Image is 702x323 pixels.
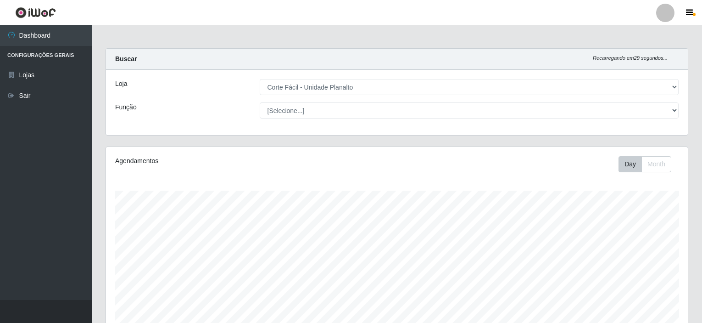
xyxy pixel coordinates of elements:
strong: Buscar [115,55,137,62]
label: Função [115,102,137,112]
i: Recarregando em 29 segundos... [593,55,668,61]
div: Toolbar with button groups [618,156,679,172]
div: First group [618,156,671,172]
button: Month [641,156,671,172]
button: Day [618,156,642,172]
img: CoreUI Logo [15,7,56,18]
label: Loja [115,79,127,89]
div: Agendamentos [115,156,342,166]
